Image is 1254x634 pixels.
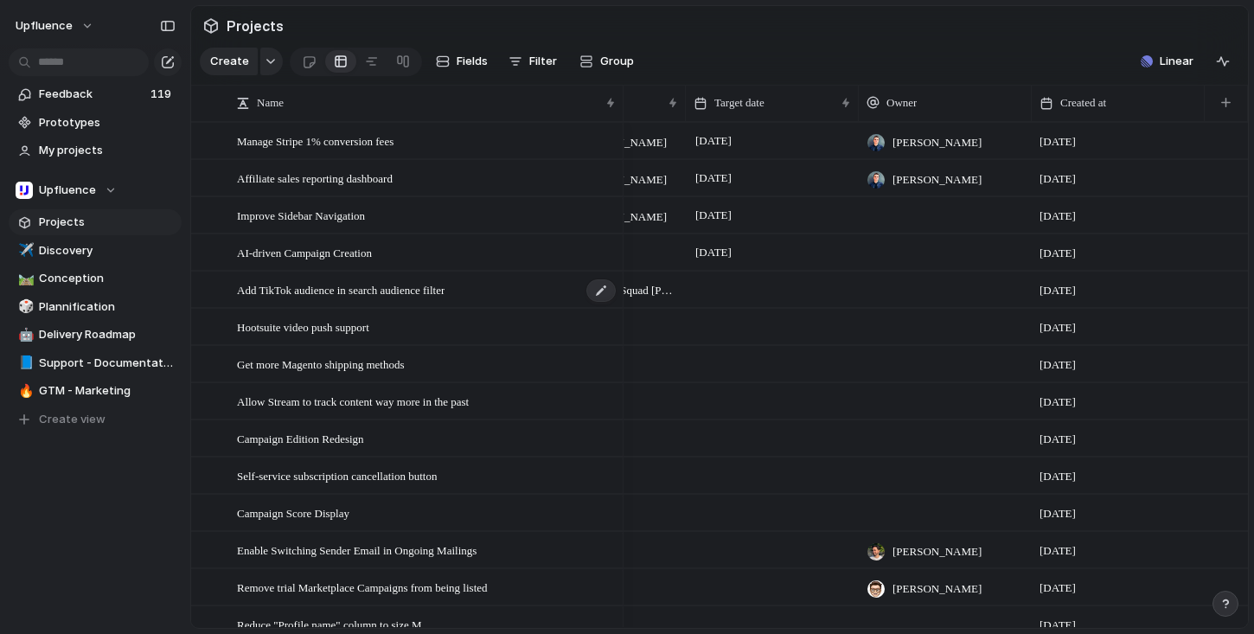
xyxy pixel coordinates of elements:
span: [PERSON_NAME] [893,134,982,151]
span: Support - Documentation [39,355,176,372]
span: Filter [529,53,557,70]
span: [DATE] [691,131,736,151]
span: [PERSON_NAME] [893,580,982,598]
span: Add TikTok audience in search audience filter [237,279,445,299]
a: 🛤️Conception [9,266,182,291]
button: Upfluence [8,12,103,40]
button: Create view [9,407,182,432]
span: Projects [223,10,287,42]
a: Projects [9,209,182,235]
span: Linear [1160,53,1193,70]
span: [DATE] [691,242,736,263]
span: Conception [39,270,176,287]
span: Campaign Score Display [237,503,349,522]
span: Hootsuite video push support [237,317,369,336]
span: [DATE] [1040,617,1076,634]
span: AI-driven Campaign Creation [237,242,372,262]
span: [DATE] [1040,431,1076,448]
span: Target date [714,94,765,112]
span: [DATE] [1040,468,1076,485]
span: Self-service subscription cancellation button [237,465,437,485]
span: [DATE] [1040,245,1076,262]
span: Delivery Roadmap [39,326,176,343]
span: Feedback [39,86,145,103]
span: [PERSON_NAME] [893,543,982,560]
span: [DATE] [1040,208,1076,225]
span: Owner [886,94,917,112]
button: 🎲 [16,298,33,316]
span: Prototypes [39,114,176,131]
span: 119 [150,86,175,103]
span: Reduce "Profile name" column to size M [237,614,422,634]
span: [DATE] [1040,319,1076,336]
span: Enable Switching Sender Email in Ongoing Mailings [237,540,477,560]
div: 🛤️ [18,269,30,289]
span: [DATE] [1040,282,1076,299]
span: Get more Magento shipping methods [237,354,405,374]
button: ✈️ [16,242,33,259]
a: My projects [9,138,182,163]
button: Filter [502,48,564,75]
span: [PERSON_NAME] [893,171,982,189]
button: 🤖 [16,326,33,343]
span: Group [600,53,634,70]
span: Affiliate sales reporting dashboard [237,168,393,188]
a: 📘Support - Documentation [9,350,182,376]
span: Upfluence [39,182,96,199]
div: 🤖 [18,325,30,345]
div: 🎲 [18,297,30,317]
button: Linear [1134,48,1200,74]
a: ✈️Discovery [9,238,182,264]
span: [DATE] [1040,394,1076,411]
span: [DATE] [691,168,736,189]
span: Create [210,53,249,70]
button: Group [571,48,643,75]
button: 📘 [16,355,33,372]
a: Feedback119 [9,81,182,107]
button: 🛤️ [16,270,33,287]
button: 🔥 [16,382,33,400]
span: [DATE] [1040,505,1076,522]
a: 🔥GTM - Marketing [9,378,182,404]
span: Plannification [39,298,176,316]
button: Upfluence [9,177,182,203]
span: Remove trial Marketplace Campaigns from being listed [237,577,488,597]
a: 🤖Delivery Roadmap [9,322,182,348]
a: Prototypes [9,110,182,136]
span: Manage Stripe 1% conversion fees [237,131,393,150]
span: Created at [1060,94,1106,112]
a: 🎲Plannification [9,294,182,320]
span: My projects [39,142,176,159]
div: 📘 [18,353,30,373]
span: GTM - Marketing [39,382,176,400]
span: [DATE] [691,205,736,226]
span: Create view [39,411,106,428]
span: Fields [457,53,488,70]
span: [DATE] [1040,170,1076,188]
button: Fields [429,48,495,75]
span: Name [257,94,284,112]
span: Projects [39,214,176,231]
div: ✈️ [18,240,30,260]
span: Allow Stream to track content way more in the past [237,391,469,411]
span: Upfluence [16,17,73,35]
button: Create [200,48,258,75]
span: Improve Sidebar Navigation [237,205,365,225]
span: [DATE] [1040,356,1076,374]
span: Discovery [39,242,176,259]
span: [DATE] [1040,580,1076,597]
span: Campaign Edition Redesign [237,428,364,448]
span: [DATE] [1040,133,1076,150]
span: [DATE] [1040,542,1076,560]
div: 🔥 [18,381,30,401]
